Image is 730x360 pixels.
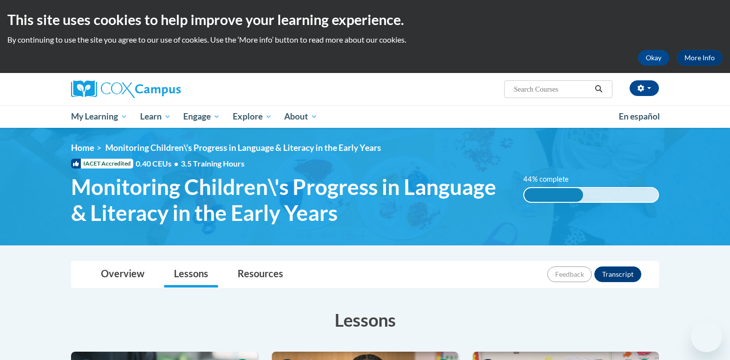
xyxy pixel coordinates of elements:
[278,105,324,128] a: About
[284,111,317,122] span: About
[630,80,659,96] button: Account Settings
[619,111,660,121] span: En español
[134,105,177,128] a: Learn
[71,143,94,153] a: Home
[71,80,181,98] img: Cox Campus
[181,159,244,168] span: 3.5 Training Hours
[71,308,659,332] h3: Lessons
[177,105,226,128] a: Engage
[7,34,723,45] p: By continuing to use the site you agree to our use of cookies. Use the ‘More info’ button to read...
[140,111,171,122] span: Learn
[677,50,723,66] a: More Info
[71,80,257,98] a: Cox Campus
[71,174,509,226] span: Monitoring Children\'s Progress in Language & Literacy in the Early Years
[71,111,127,122] span: My Learning
[638,50,669,66] button: Okay
[591,83,606,95] button: Search
[524,188,583,202] div: 44% complete
[56,105,674,128] div: Main menu
[233,111,272,122] span: Explore
[228,262,293,288] a: Resources
[65,105,134,128] a: My Learning
[691,321,722,352] iframe: Button to launch messaging window
[91,262,154,288] a: Overview
[523,174,580,185] label: 44% complete
[7,10,723,29] h2: This site uses cookies to help improve your learning experience.
[71,159,133,168] span: IACET Accredited
[174,159,178,168] span: •
[183,111,220,122] span: Engage
[513,83,591,95] input: Search Courses
[547,266,592,282] button: Feedback
[594,266,641,282] button: Transcript
[164,262,218,288] a: Lessons
[136,158,181,169] span: 0.40 CEUs
[612,106,666,127] a: En español
[105,143,381,153] span: Monitoring Children\'s Progress in Language & Literacy in the Early Years
[226,105,278,128] a: Explore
